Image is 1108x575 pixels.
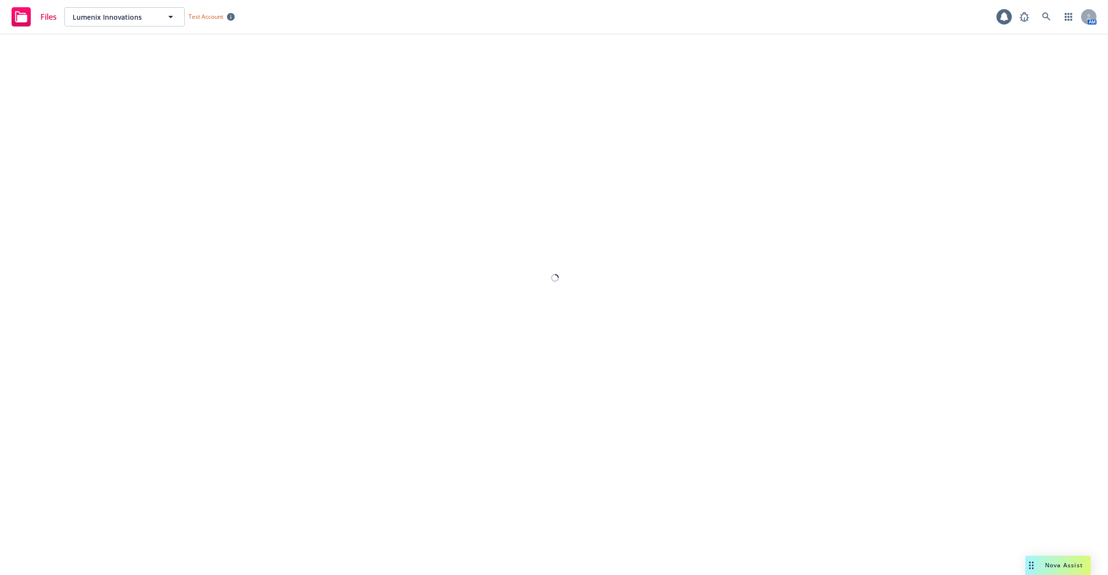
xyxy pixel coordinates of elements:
[189,12,223,21] span: Test Account
[64,7,185,26] button: Lumenix Innovations
[185,12,239,22] span: Test Account
[1037,7,1056,26] a: Search
[8,3,61,30] a: Files
[73,12,156,22] span: Lumenix Innovations
[40,13,57,21] span: Files
[1059,7,1078,26] a: Switch app
[1025,556,1037,575] div: Drag to move
[1015,7,1034,26] a: Report a Bug
[1025,556,1091,575] button: Nova Assist
[1045,561,1083,569] span: Nova Assist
